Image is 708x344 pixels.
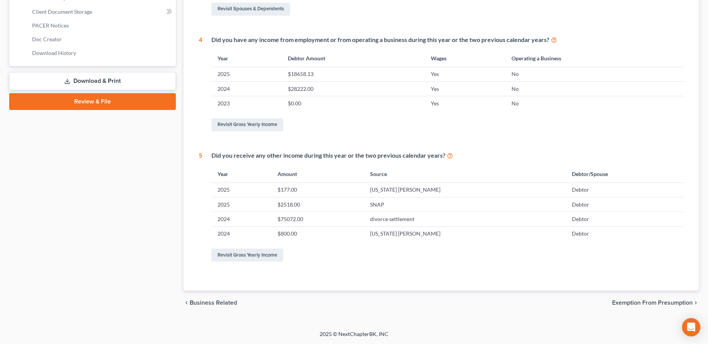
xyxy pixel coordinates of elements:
[199,36,202,133] div: 4
[211,151,684,160] div: Did you receive any other income during this year or the two previous calendar years?
[32,22,69,29] span: PACER Notices
[26,32,176,46] a: Doc Creator
[566,182,684,197] td: Debtor
[612,300,699,306] button: Exemption from Presumption chevron_right
[211,249,283,262] a: Revisit Gross Yearly Income
[566,226,684,241] td: Debtor
[211,166,271,182] th: Year
[566,212,684,226] td: Debtor
[211,96,282,111] td: 2023
[211,226,271,241] td: 2024
[211,67,282,81] td: 2025
[211,212,271,226] td: 2024
[32,8,92,15] span: Client Document Storage
[282,96,425,111] td: $0.00
[190,300,237,306] span: Business Related
[136,330,572,344] div: 2025 © NextChapterBK, INC
[271,197,364,212] td: $2518.00
[211,50,282,67] th: Year
[364,212,566,226] td: divorce settlement
[612,300,693,306] span: Exemption from Presumption
[364,166,566,182] th: Source
[566,197,684,212] td: Debtor
[211,3,290,16] a: Revisit Spouses & Dependents
[271,182,364,197] td: $177.00
[271,212,364,226] td: $75072.00
[425,82,505,96] td: Yes
[282,50,425,67] th: Debtor Amount
[505,96,684,111] td: No
[183,300,237,306] button: chevron_left Business Related
[211,118,283,131] a: Revisit Gross Yearly Income
[211,36,684,44] div: Did you have any income from employment or from operating a business during this year or the two ...
[364,197,566,212] td: SNAP
[505,67,684,81] td: No
[271,226,364,241] td: $800.00
[425,96,505,111] td: Yes
[425,67,505,81] td: Yes
[566,166,684,182] th: Debtor/Spouse
[211,197,271,212] td: 2025
[682,318,700,336] div: Open Intercom Messenger
[693,300,699,306] i: chevron_right
[425,50,505,67] th: Wages
[9,72,176,90] a: Download & Print
[9,93,176,110] a: Review & File
[211,182,271,197] td: 2025
[364,182,566,197] td: [US_STATE] [PERSON_NAME]
[505,50,684,67] th: Operating a Business
[26,19,176,32] a: PACER Notices
[183,300,190,306] i: chevron_left
[211,82,282,96] td: 2024
[26,46,176,60] a: Download History
[282,67,425,81] td: $18658.13
[199,151,202,263] div: 5
[282,82,425,96] td: $28222.00
[32,36,62,42] span: Doc Creator
[271,166,364,182] th: Amount
[364,226,566,241] td: [US_STATE] [PERSON_NAME]
[32,50,76,56] span: Download History
[26,5,176,19] a: Client Document Storage
[505,82,684,96] td: No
